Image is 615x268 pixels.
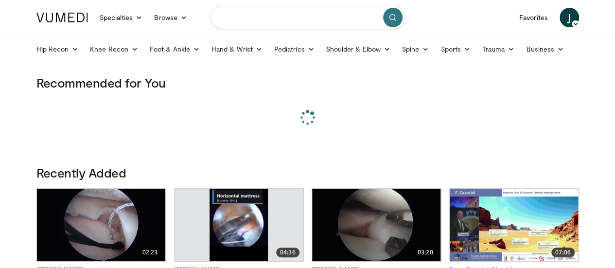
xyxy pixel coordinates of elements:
[312,189,441,261] a: 03:20
[276,248,299,257] span: 04:36
[206,39,268,59] a: Hand & Wrist
[211,6,405,29] input: Search topics, interventions
[36,75,579,90] h3: Recommended for You
[520,39,570,59] a: Business
[36,13,88,22] img: VuMedi Logo
[396,39,435,59] a: Spine
[560,8,579,27] a: J
[414,248,437,257] span: 03:20
[84,39,144,59] a: Knee Recon
[210,189,267,261] img: cd449402-123d-47f7-b112-52d159f17939.620x360_q85_upscale.jpg
[551,248,575,257] span: 07:06
[31,39,85,59] a: Hip Recon
[37,189,166,261] a: 02:23
[450,189,579,261] img: 8037028b-5014-4d38-9a8c-71d966c81743.620x360_q85_upscale.jpg
[513,8,554,27] a: Favorites
[139,248,162,257] span: 02:23
[320,39,396,59] a: Shoulder & Elbow
[94,8,149,27] a: Specialties
[175,189,303,261] a: 04:36
[312,189,441,261] img: 2649116b-05f8-405c-a48f-a284a947b030.620x360_q85_upscale.jpg
[37,189,166,261] img: 926032fc-011e-4e04-90f2-afa899d7eae5.620x360_q85_upscale.jpg
[476,39,521,59] a: Trauma
[450,189,579,261] a: 07:06
[144,39,206,59] a: Foot & Ankle
[148,8,193,27] a: Browse
[435,39,476,59] a: Sports
[268,39,320,59] a: Pediatrics
[36,165,579,180] h3: Recently Added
